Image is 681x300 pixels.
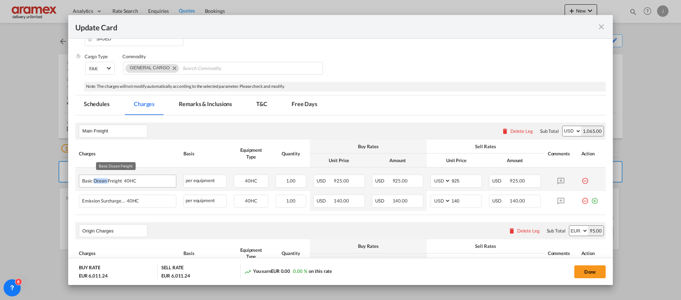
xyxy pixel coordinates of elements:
[183,175,227,187] div: per equipment
[578,239,606,267] th: Action
[393,198,408,204] span: 140.00
[581,126,604,136] div: 1,065.00
[276,150,306,157] div: Quantity
[234,147,268,160] div: Equipment Type
[244,268,332,275] div: You earn on this rate
[310,254,368,267] th: Unit Price
[183,250,227,256] div: Basis
[130,64,171,71] div: GENERAL CARGO. Press delete to remove this chip.
[485,154,544,167] th: Amount
[244,268,251,275] md-icon: icon-trending-up
[84,82,606,91] div: Note: The charges will not modify automatically according to the selected parameter. Please check...
[544,140,578,167] th: Comments
[68,15,613,285] md-dialog: Update Card Port ...
[547,227,565,234] div: Sub Total
[597,22,606,31] md-icon: icon-close fg-AAA8AD m-0 pointer
[79,250,176,256] div: Charges
[79,264,100,272] div: BUY RATE
[82,175,150,184] div: Basic Ocean Freight
[85,62,115,75] md-select: Select Cargo type: FAK
[96,162,136,170] md-tooltip: Basic Ocean Freight
[75,53,81,59] img: cargo.png
[510,178,525,184] span: 925.00
[75,22,597,31] div: Update Card
[125,198,139,204] span: 40HC
[540,128,559,134] div: Sub Total
[122,54,146,59] label: Commodity
[183,150,227,157] div: Basis
[501,127,509,135] md-icon: icon-delete
[581,195,589,202] md-icon: icon-minus-circle-outline red-400-fg
[271,268,290,274] span: EUR 0.00
[581,175,589,182] md-icon: icon-minus-circle-outline red-400-fg
[368,254,427,267] th: Amount
[544,239,578,267] th: Comments
[313,243,423,249] div: Buy Rates
[430,243,540,249] div: Sell Rates
[451,175,481,186] input: 925
[75,95,118,115] md-tab-item: Schedules
[430,143,540,150] div: Sell Rates
[170,95,241,115] md-tab-item: Remarks & Inclusions
[88,34,183,44] input: Enter Port of Discharge
[125,95,163,115] md-tab-item: Charges
[183,195,227,207] div: per equipment
[245,198,257,204] span: 40HC
[317,198,333,204] span: USD
[248,95,276,115] md-tab-item: T&C
[161,272,190,279] div: EUR 6,011.24
[286,178,296,184] span: 1.00
[79,272,110,279] div: EUR 6,011.24
[588,226,604,236] div: 95.00
[508,227,515,234] md-icon: icon-delete
[182,63,248,74] input: Search Commodity
[122,178,136,184] span: 40HC
[85,54,108,59] label: Cargo Type
[510,198,525,204] span: 140.00
[276,250,306,256] div: Quantity
[89,66,98,71] div: FAK
[578,140,606,167] th: Action
[313,143,423,150] div: Buy Rates
[310,154,368,167] th: Unit Price
[517,228,540,234] div: Delete Leg
[130,65,170,70] span: GENERAL CARGO
[501,128,533,134] button: Delete Leg
[334,198,349,204] span: 140.00
[375,198,392,204] span: USD
[427,154,485,167] th: Unit Price
[334,178,349,184] span: 925.00
[375,178,392,184] span: USD
[168,64,179,71] button: Remove GENERAL CARGO
[591,195,598,202] md-icon: icon-plus-circle-outline green-400-fg
[317,178,333,184] span: USD
[82,225,147,236] input: Leg Name
[574,265,606,278] button: Done
[82,195,150,204] div: Emission Surcharge for SPOT Bookings
[161,264,183,272] div: SELL RATE
[368,154,427,167] th: Amount
[485,254,544,267] th: Amount
[82,126,147,136] input: Leg Name
[234,247,268,260] div: Equipment Type
[245,178,257,184] span: 40HC
[451,195,481,206] input: 140
[79,150,176,157] div: Charges
[286,198,296,204] span: 1.00
[123,62,323,75] md-chips-wrap: Chips container. Use arrow keys to select chips.
[508,228,540,234] button: Delete Leg
[492,198,509,204] span: USD
[510,128,533,134] div: Delete Leg
[492,178,509,184] span: USD
[283,95,326,115] md-tab-item: Free Days
[427,254,485,267] th: Unit Price
[293,268,307,274] span: 0.00 %
[75,95,333,115] md-pagination-wrapper: Use the left and right arrow keys to navigate between tabs
[393,178,408,184] span: 925.00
